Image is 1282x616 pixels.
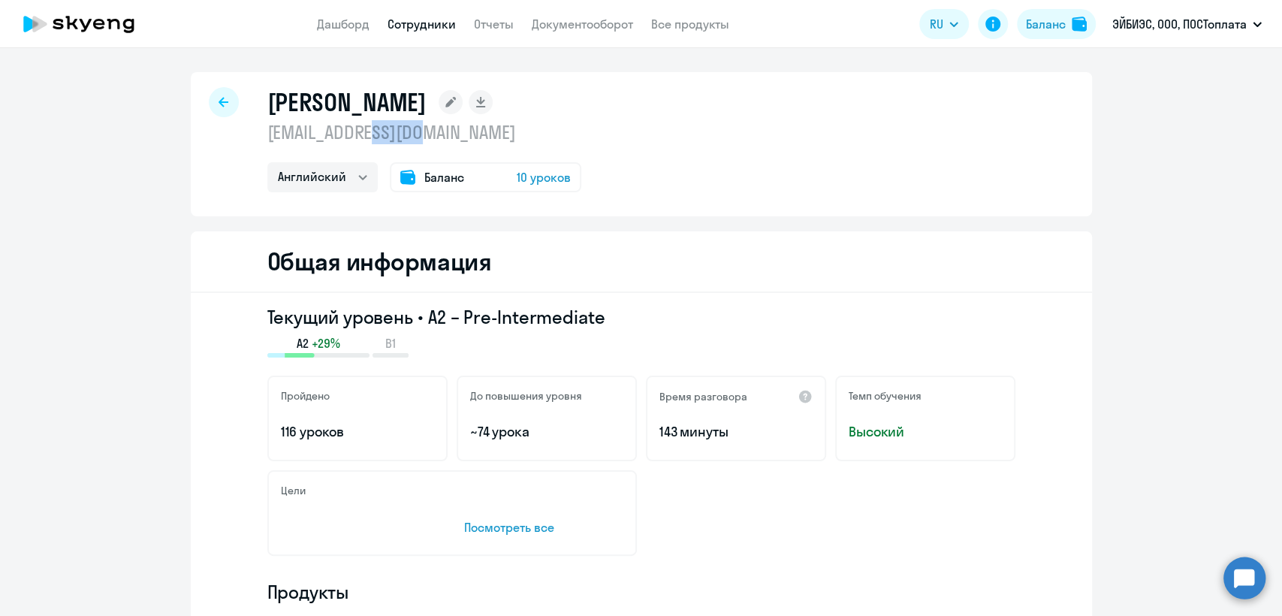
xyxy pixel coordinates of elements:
[317,17,370,32] a: Дашборд
[1072,17,1087,32] img: balance
[1105,6,1269,42] button: ЭЙБИЭС, ООО, ПОСТоплата
[474,17,514,32] a: Отчеты
[297,335,309,352] span: A2
[517,168,571,186] span: 10 уроков
[385,335,396,352] span: B1
[267,305,1015,329] h3: Текущий уровень • A2 – Pre-Intermediate
[651,17,729,32] a: Все продукты
[424,168,464,186] span: Баланс
[281,422,434,442] p: 116 уроков
[267,87,427,117] h1: [PERSON_NAME]
[470,389,582,403] h5: До повышения уровня
[532,17,633,32] a: Документооборот
[388,17,456,32] a: Сотрудники
[281,484,306,497] h5: Цели
[281,389,330,403] h5: Пройдено
[930,15,943,33] span: RU
[464,518,623,536] p: Посмотреть все
[1112,15,1247,33] p: ЭЙБИЭС, ООО, ПОСТоплата
[919,9,969,39] button: RU
[659,390,747,403] h5: Время разговора
[267,246,492,276] h2: Общая информация
[1017,9,1096,39] button: Балансbalance
[849,422,1002,442] span: Высокий
[659,422,813,442] p: 143 минуты
[267,580,1015,604] h4: Продукты
[1026,15,1066,33] div: Баланс
[849,389,922,403] h5: Темп обучения
[267,120,581,144] p: [EMAIL_ADDRESS][DOMAIN_NAME]
[470,422,623,442] p: ~74 урока
[312,335,340,352] span: +29%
